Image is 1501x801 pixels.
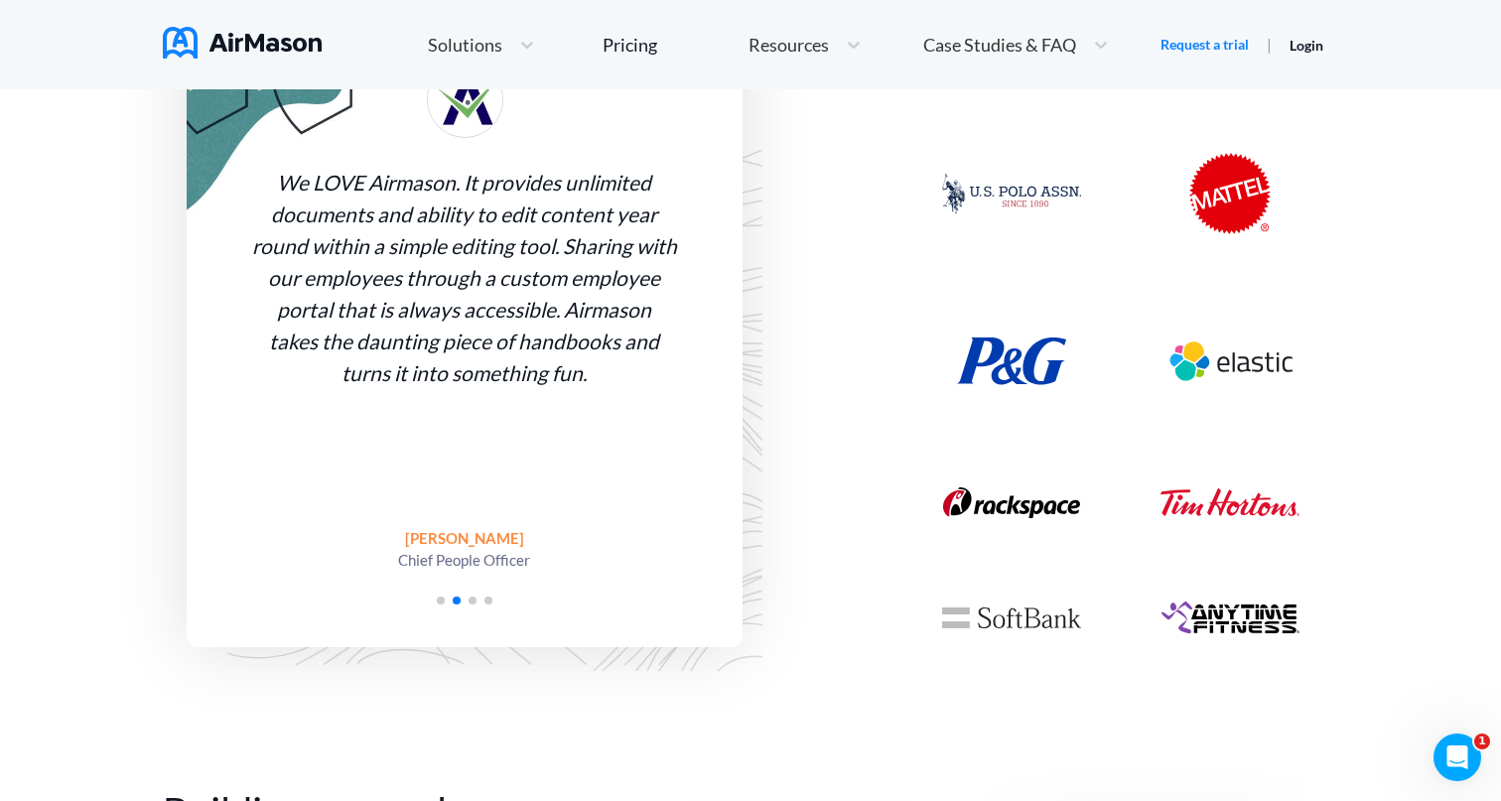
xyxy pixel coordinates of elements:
[398,549,530,571] div: Chief People Officer
[1474,734,1490,749] span: 1
[902,487,1121,518] div: Rackspace Technology Employee Handbook
[469,597,477,604] span: Go to slide 3
[1290,37,1323,54] a: Login
[1121,601,1339,634] div: Anytime Fitness Employee Handbook
[1160,35,1249,55] a: Request a trial
[942,174,1081,213] img: us_polo_assn
[749,36,829,54] span: Resources
[484,597,492,604] span: Go to slide 4
[902,337,1121,385] div: Procter & Gamble Employee Handbook
[943,487,1080,518] img: rackspace_technology
[1121,153,1339,234] div: Mattel Employee Handbook
[163,27,322,59] img: AirMason Logo
[1160,601,1299,634] img: anytime_fitness
[1121,488,1339,516] div: Tim Hortons Employee Handbook
[1189,153,1271,234] img: mattel
[428,36,502,54] span: Solutions
[453,597,461,604] span: Go to slide 2
[1267,35,1272,54] span: |
[603,27,657,63] a: Pricing
[437,597,445,604] span: Go to slide 1
[252,167,677,389] div: We LOVE Airmason. It provides unlimited documents and ability to edit content year round within a...
[1160,318,1299,405] img: elastic
[902,174,1121,213] div: U.S. Polo Assn. Employee Handbook
[398,527,530,549] div: [PERSON_NAME]
[902,607,1121,628] div: SoftBank Group Employee Handbook
[1121,318,1339,405] div: Elastic Employee Handbook
[942,607,1081,628] img: softBank_group
[1160,488,1299,516] img: tim_hortons
[427,62,503,138] img: Z
[923,36,1076,54] span: Case Studies & FAQ
[1433,734,1481,781] iframe: Intercom live chat
[957,337,1066,385] img: procter_and_gamble
[603,36,657,54] div: Pricing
